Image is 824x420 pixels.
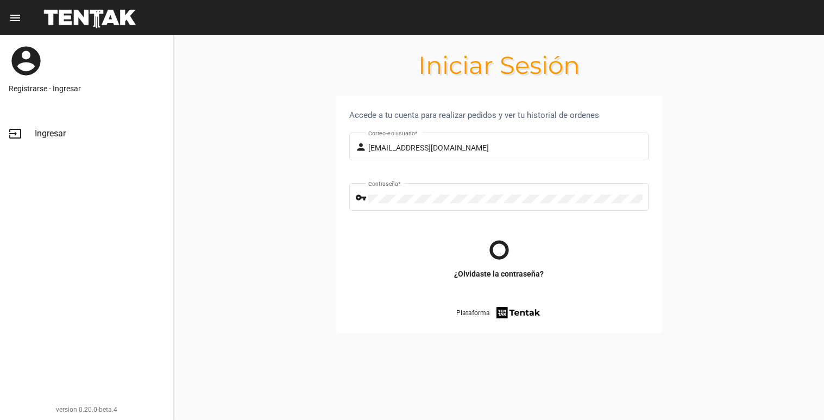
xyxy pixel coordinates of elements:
[495,305,542,320] img: tentak-firm.png
[9,11,22,24] mat-icon: menu
[454,268,544,279] a: ¿Olvidaste la contraseña?
[355,191,368,204] mat-icon: vpn_key
[9,43,43,78] mat-icon: account_circle
[174,57,824,74] h1: Iniciar Sesión
[9,127,22,140] mat-icon: input
[355,141,368,154] mat-icon: person
[35,128,66,139] span: Ingresar
[456,305,542,320] a: Plataforma
[456,308,490,318] span: Plataforma
[349,109,649,122] div: Accede a tu cuenta para realizar pedidos y ver tu historial de ordenes
[9,404,165,415] div: version 0.20.0-beta.4
[9,83,165,94] a: Registrarse - Ingresar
